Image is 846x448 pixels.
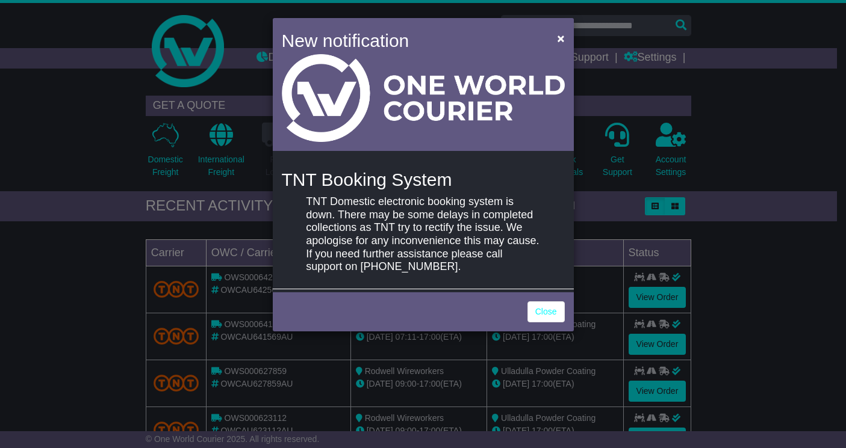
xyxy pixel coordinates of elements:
[282,170,565,189] h4: TNT Booking System
[282,54,565,142] img: Light
[282,27,540,54] h4: New notification
[306,195,540,274] p: TNT Domestic electronic booking system is down. There may be some delays in completed collections...
[527,301,565,322] a: Close
[551,26,570,51] button: Close
[557,31,564,45] span: ×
